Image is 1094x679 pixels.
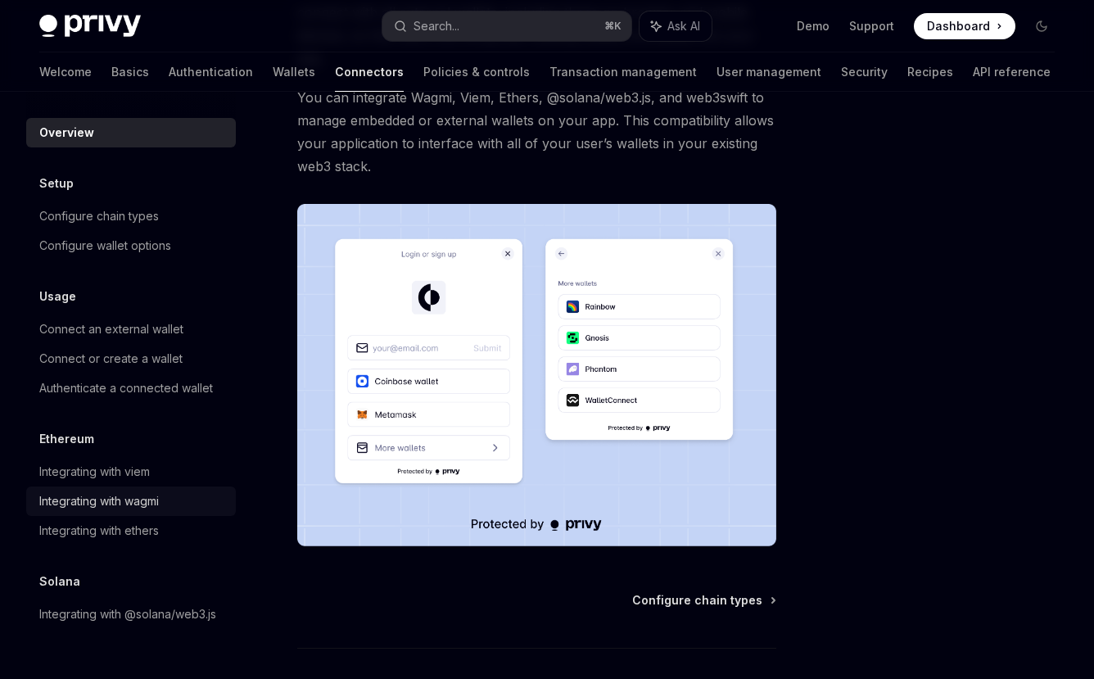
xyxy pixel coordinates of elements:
[26,344,236,373] a: Connect or create a wallet
[632,592,775,609] a: Configure chain types
[797,18,830,34] a: Demo
[39,572,80,591] h5: Solana
[26,231,236,260] a: Configure wallet options
[914,13,1015,39] a: Dashboard
[297,204,776,546] img: Connectors3
[927,18,990,34] span: Dashboard
[39,287,76,306] h5: Usage
[604,20,622,33] span: ⌘ K
[39,319,183,339] div: Connect an external wallet
[973,52,1051,92] a: API reference
[26,315,236,344] a: Connect an external wallet
[423,52,530,92] a: Policies & controls
[273,52,315,92] a: Wallets
[632,592,762,609] span: Configure chain types
[26,373,236,403] a: Authenticate a connected wallet
[335,52,404,92] a: Connectors
[26,516,236,545] a: Integrating with ethers
[39,462,150,482] div: Integrating with viem
[39,491,159,511] div: Integrating with wagmi
[26,457,236,487] a: Integrating with viem
[841,52,888,92] a: Security
[907,52,953,92] a: Recipes
[849,18,894,34] a: Support
[26,201,236,231] a: Configure chain types
[26,118,236,147] a: Overview
[297,86,776,178] span: You can integrate Wagmi, Viem, Ethers, @solana/web3.js, and web3swift to manage embedded or exter...
[640,11,712,41] button: Ask AI
[39,429,94,449] h5: Ethereum
[169,52,253,92] a: Authentication
[39,52,92,92] a: Welcome
[382,11,632,41] button: Search...⌘K
[39,174,74,193] h5: Setup
[111,52,149,92] a: Basics
[39,123,94,143] div: Overview
[549,52,697,92] a: Transaction management
[39,349,183,369] div: Connect or create a wallet
[39,206,159,226] div: Configure chain types
[414,16,459,36] div: Search...
[667,18,700,34] span: Ask AI
[39,378,213,398] div: Authenticate a connected wallet
[39,15,141,38] img: dark logo
[26,487,236,516] a: Integrating with wagmi
[26,600,236,629] a: Integrating with @solana/web3.js
[39,236,171,256] div: Configure wallet options
[717,52,821,92] a: User management
[39,521,159,541] div: Integrating with ethers
[1028,13,1055,39] button: Toggle dark mode
[39,604,216,624] div: Integrating with @solana/web3.js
